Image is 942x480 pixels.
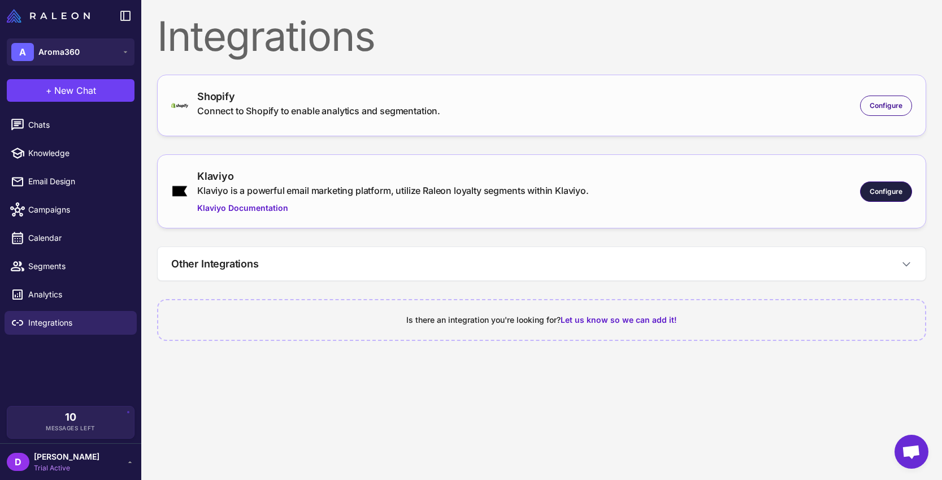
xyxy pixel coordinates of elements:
[5,198,137,222] a: Campaigns
[158,247,926,280] button: Other Integrations
[870,187,902,197] span: Configure
[157,16,926,57] div: Integrations
[28,232,128,244] span: Calendar
[28,147,128,159] span: Knowledge
[38,46,80,58] span: Aroma360
[171,256,259,271] h3: Other Integrations
[197,184,589,197] div: Klaviyo is a powerful email marketing platform, utilize Raleon loyalty segments within Klaviyo.
[197,89,440,104] div: Shopify
[7,79,134,102] button: +New Chat
[197,168,589,184] div: Klaviyo
[34,463,99,473] span: Trial Active
[46,84,52,97] span: +
[895,435,928,469] div: Open chat
[7,453,29,471] div: D
[870,101,902,111] span: Configure
[65,412,76,422] span: 10
[5,311,137,335] a: Integrations
[5,283,137,306] a: Analytics
[197,104,440,118] div: Connect to Shopify to enable analytics and segmentation.
[7,9,94,23] a: Raleon Logo
[54,84,96,97] span: New Chat
[28,317,128,329] span: Integrations
[5,254,137,278] a: Segments
[171,103,188,108] img: shopify-logo-primary-logo-456baa801ee66a0a435671082365958316831c9960c480451dd0330bcdae304f.svg
[28,119,128,131] span: Chats
[28,204,128,216] span: Campaigns
[172,314,911,326] div: Is there an integration you're looking for?
[34,451,99,463] span: [PERSON_NAME]
[7,38,134,66] button: AAroma360
[171,185,188,197] img: klaviyo.png
[11,43,34,61] div: A
[197,202,589,214] a: Klaviyo Documentation
[28,260,128,273] span: Segments
[5,226,137,250] a: Calendar
[561,315,677,325] span: Let us know so we can add it!
[5,141,137,165] a: Knowledge
[7,9,90,23] img: Raleon Logo
[5,170,137,193] a: Email Design
[46,424,95,433] span: Messages Left
[28,288,128,301] span: Analytics
[28,175,128,188] span: Email Design
[5,113,137,137] a: Chats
